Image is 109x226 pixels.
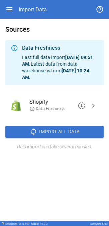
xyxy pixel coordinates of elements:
[89,102,97,110] span: chevron_right
[29,128,37,136] span: sync
[22,54,98,81] p: Last full data import . Latest data from data warehouse is from
[11,100,21,111] img: Shopify
[1,222,4,224] img: Drivepoint
[39,128,80,136] span: Import All Data
[19,6,47,13] div: Import Data
[22,68,89,80] b: [DATE] 10:24 AM .
[29,106,65,112] span: Data Freshness
[29,98,88,106] span: Shopify
[5,222,30,225] div: Drivepoint
[78,102,86,110] span: downloading
[19,222,30,225] span: v 6.0.109
[5,24,104,35] h6: Sources
[90,222,108,225] div: Carnivore Snax
[5,126,104,138] button: Import All Data
[22,44,98,52] div: Data Freshness
[40,222,48,225] span: v 5.0.2
[22,55,93,67] b: [DATE] 09:51 AM
[5,143,104,150] h6: Data import can take several minutes.
[31,222,48,225] div: Model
